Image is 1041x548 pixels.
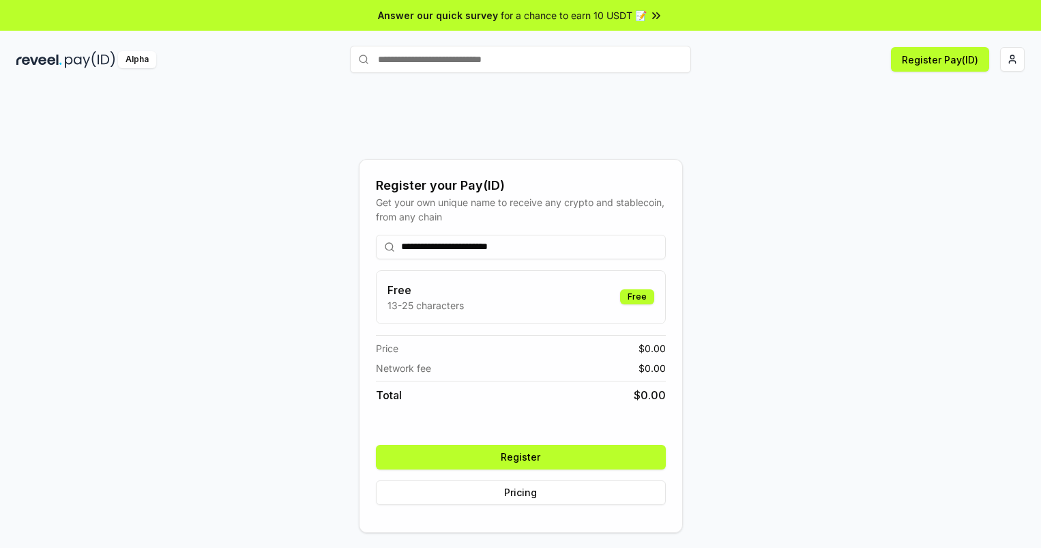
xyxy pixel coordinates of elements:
[118,51,156,68] div: Alpha
[376,445,666,470] button: Register
[639,361,666,375] span: $ 0.00
[620,289,654,304] div: Free
[387,298,464,313] p: 13-25 characters
[634,387,666,403] span: $ 0.00
[376,361,431,375] span: Network fee
[376,195,666,224] div: Get your own unique name to receive any crypto and stablecoin, from any chain
[65,51,115,68] img: pay_id
[378,8,498,23] span: Answer our quick survey
[376,480,666,505] button: Pricing
[376,176,666,195] div: Register your Pay(ID)
[16,51,62,68] img: reveel_dark
[387,282,464,298] h3: Free
[891,47,989,72] button: Register Pay(ID)
[376,387,402,403] span: Total
[639,341,666,356] span: $ 0.00
[376,341,398,356] span: Price
[501,8,647,23] span: for a chance to earn 10 USDT 📝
